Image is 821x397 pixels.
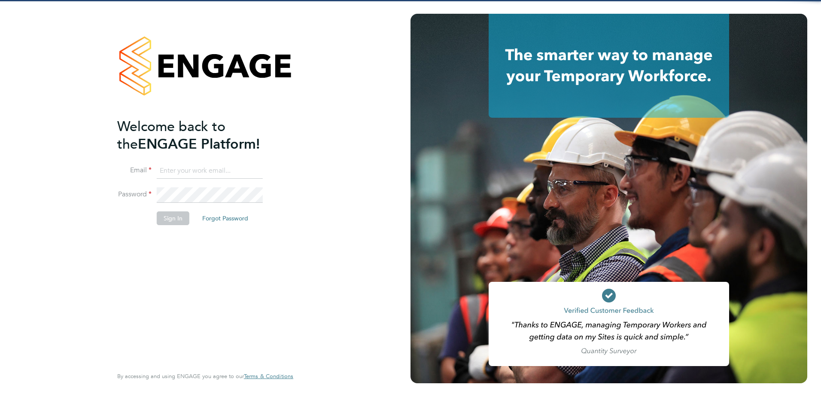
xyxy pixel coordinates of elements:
[117,190,152,199] label: Password
[244,373,293,380] span: Terms & Conditions
[157,163,263,179] input: Enter your work email...
[117,118,285,153] h2: ENGAGE Platform!
[117,118,225,153] span: Welcome back to the
[117,373,293,380] span: By accessing and using ENGAGE you agree to our
[157,211,189,225] button: Sign In
[244,373,293,380] a: Terms & Conditions
[195,211,255,225] button: Forgot Password
[117,166,152,175] label: Email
